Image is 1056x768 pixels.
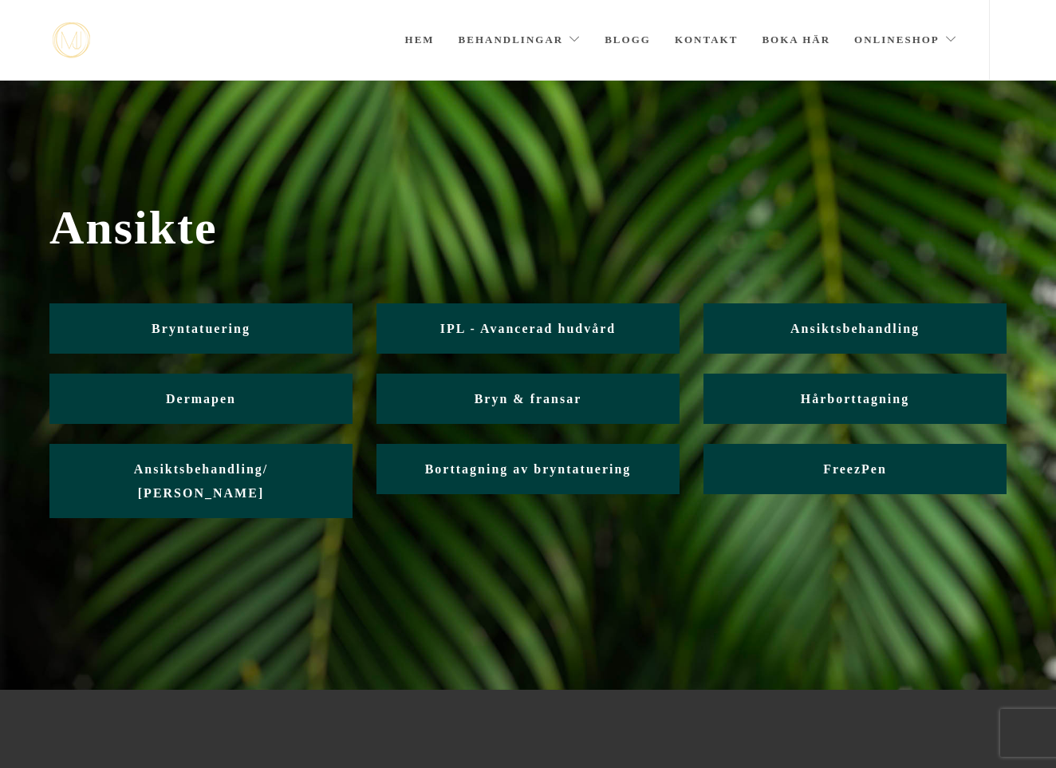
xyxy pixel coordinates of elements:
[49,444,353,518] a: Ansiktsbehandling/ [PERSON_NAME]
[703,303,1007,354] a: Ansiktsbehandling
[53,22,90,58] a: mjstudio mjstudio mjstudio
[376,444,680,494] a: Borttagning av bryntatuering
[440,322,616,335] span: IPL - Avancerad hudvård
[53,22,90,58] img: mjstudio
[425,462,632,476] span: Borttagning av bryntatuering
[790,322,920,335] span: Ansiktsbehandling
[49,303,353,354] a: Bryntatuering
[166,392,236,406] span: Dermapen
[703,374,1007,424] a: Hårborttagning
[49,200,1007,255] span: Ansikte
[376,303,680,354] a: IPL - Avancerad hudvård
[49,374,353,424] a: Dermapen
[134,462,269,500] span: Ansiktsbehandling/ [PERSON_NAME]
[475,392,582,406] span: Bryn & fransar
[152,322,250,335] span: Bryntatuering
[823,462,887,476] span: FreezPen
[801,392,909,406] span: Hårborttagning
[376,374,680,424] a: Bryn & fransar
[703,444,1007,494] a: FreezPen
